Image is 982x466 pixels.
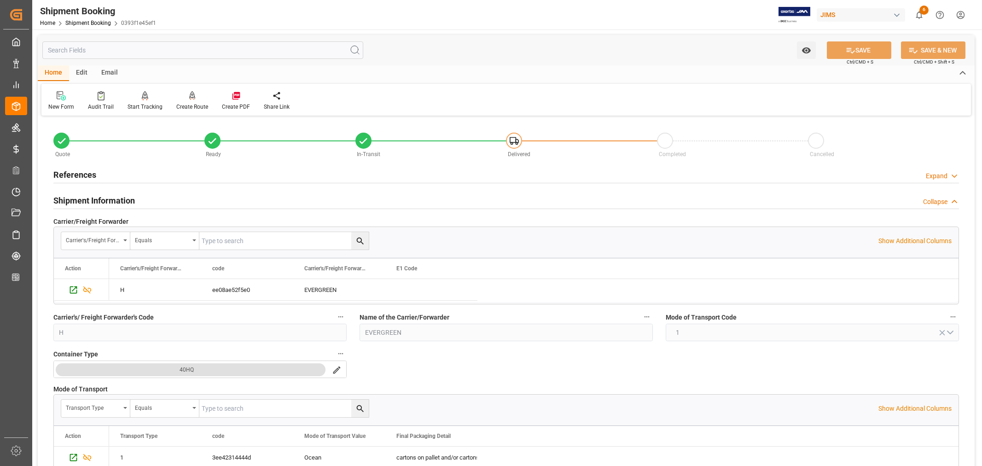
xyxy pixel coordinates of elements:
span: Quote [55,151,70,157]
p: Show Additional Columns [878,404,952,414]
button: JIMS [817,6,909,23]
div: Press SPACE to select this row. [109,279,477,301]
div: 40HQ [180,365,194,374]
div: Equals [135,402,189,412]
div: JIMS [817,8,905,22]
span: Container Type [53,349,98,359]
button: show 6 new notifications [909,5,930,25]
button: Name of the Carrier/Forwarder [641,311,653,323]
div: Create Route [176,103,208,111]
div: H [120,280,190,301]
div: Email [94,65,125,81]
div: Transport Type [66,402,120,412]
input: Type to search [199,400,369,417]
div: Shipment Booking [40,4,156,18]
span: Carrier's/ Freight Forwarder's Code [53,313,154,322]
button: Help Center [930,5,950,25]
button: Container Type [335,348,347,360]
span: Transport Type [120,433,157,439]
span: code [212,265,224,272]
span: Delivered [508,151,530,157]
h2: References [53,169,96,181]
input: Type to search [199,232,369,250]
span: Ctrl/CMD + Shift + S [914,58,954,65]
button: SAVE [827,41,891,59]
span: Mode of Transport Code [666,313,737,322]
div: Edit [69,65,94,81]
p: Show Additional Columns [878,236,952,246]
button: 40HQ [56,363,325,376]
span: Completed [659,151,686,157]
span: Ctrl/CMD + S [847,58,873,65]
div: Collapse [923,197,947,207]
button: open menu [666,324,959,341]
span: Cancelled [810,151,834,157]
img: Exertis%20JAM%20-%20Email%20Logo.jpg_1722504956.jpg [779,7,810,23]
div: Equals [135,234,189,245]
span: 1 [671,328,684,338]
button: search button [351,232,369,250]
a: Shipment Booking [65,20,111,26]
button: open menu [130,400,199,417]
button: open menu [53,361,347,378]
span: E1 Code [396,265,417,272]
span: In-Transit [357,151,380,157]
div: Action [65,433,81,439]
button: open menu [797,41,816,59]
div: Home [38,65,69,81]
div: Share Link [264,103,290,111]
div: Audit Trail [88,103,114,111]
div: ee08ae52f5e0 [201,279,293,300]
div: Action [65,265,81,272]
span: Mode of Transport [53,384,108,394]
div: Start Tracking [128,103,163,111]
span: Carrier's/Freight Forwarder's Name [304,265,366,272]
h2: Shipment Information [53,194,135,207]
div: EVERGREEN [304,280,374,301]
div: Create PDF [222,103,250,111]
input: Search Fields [42,41,363,59]
span: Ready [206,151,221,157]
div: Carrier's/Freight Forwarder's Code [66,234,120,245]
a: Home [40,20,55,26]
span: Carrier/Freight Forwarder [53,217,128,227]
button: search button [327,361,346,379]
div: Expand [926,171,947,181]
span: code [212,433,224,439]
span: Carrier's/Freight Forwarder's Code [120,265,182,272]
button: open menu [61,400,130,417]
span: Final Packaging Detail [396,433,451,439]
div: New Form [48,103,74,111]
span: Name of the Carrier/Forwarder [360,313,449,322]
span: Mode of Transport Value [304,433,366,439]
div: Press SPACE to select this row. [54,279,109,301]
button: open menu [61,232,130,250]
span: 6 [919,6,929,15]
button: SAVE & NEW [901,41,965,59]
button: menu-button [54,361,327,379]
button: Mode of Transport Code [947,311,959,323]
button: open menu [130,232,199,250]
button: search button [351,400,369,417]
button: Carrier's/ Freight Forwarder's Code [335,311,347,323]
